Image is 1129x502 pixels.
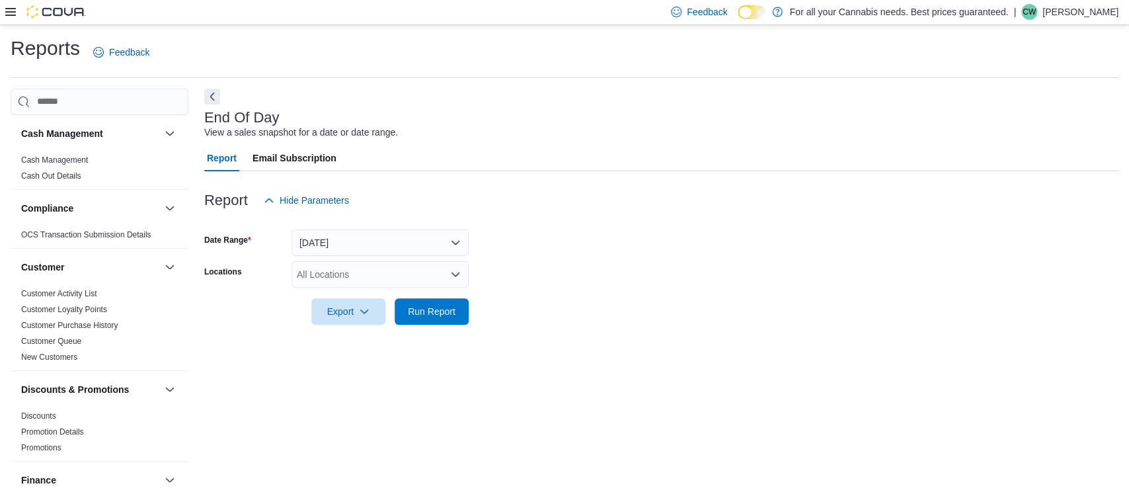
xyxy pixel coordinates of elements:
button: [DATE] [292,230,469,256]
h3: Customer [21,261,64,274]
button: Customer [162,259,178,275]
p: [PERSON_NAME] [1042,4,1118,20]
label: Locations [204,267,242,277]
p: | [1013,4,1016,20]
span: Feedback [687,5,727,19]
div: Cash Management [11,152,188,189]
span: Export [319,298,377,325]
a: New Customers [21,353,77,362]
div: Customer [11,286,188,370]
button: Finance [162,472,178,488]
a: OCS Transaction Submission Details [21,230,151,239]
span: Promotion Details [21,427,84,437]
button: Finance [21,474,159,487]
button: Compliance [162,200,178,216]
a: Feedback [88,39,155,65]
button: Cash Management [162,126,178,142]
h3: End Of Day [204,110,280,126]
span: Customer Queue [21,336,81,347]
span: Hide Parameters [280,194,349,207]
div: View a sales snapshot for a date or date range. [204,126,398,140]
button: Discounts & Promotions [162,382,178,397]
span: Dark Mode [738,19,738,20]
a: Promotion Details [21,427,84,437]
span: Run Report [408,305,455,318]
div: Compliance [11,227,188,248]
a: Customer Activity List [21,289,97,298]
span: Customer Loyalty Points [21,304,107,315]
button: Run Report [395,298,469,325]
button: Open list of options [450,269,461,280]
h1: Reports [11,35,80,62]
button: Hide Parameters [258,187,354,214]
span: Email Subscription [253,145,336,171]
div: Discounts & Promotions [11,408,188,461]
div: Chris Wood [1021,4,1037,20]
p: For all your Cannabis needs. Best prices guaranteed. [789,4,1008,20]
a: Customer Loyalty Points [21,305,107,314]
span: Report [207,145,237,171]
button: Customer [21,261,159,274]
span: CW [1023,4,1036,20]
a: Cash Management [21,155,88,165]
h3: Compliance [21,202,73,215]
button: Discounts & Promotions [21,383,159,396]
h3: Finance [21,474,56,487]
span: Feedback [109,46,149,59]
button: Compliance [21,202,159,215]
span: OCS Transaction Submission Details [21,230,151,240]
button: Next [204,89,220,105]
input: Dark Mode [738,5,765,19]
button: Cash Management [21,127,159,140]
span: Promotions [21,442,61,453]
span: Customer Activity List [21,288,97,299]
a: Customer Queue [21,337,81,346]
a: Discounts [21,411,56,421]
span: Customer Purchase History [21,320,118,331]
h3: Discounts & Promotions [21,383,129,396]
h3: Report [204,192,248,208]
label: Date Range [204,235,251,245]
a: Cash Out Details [21,171,81,181]
img: Cova [26,5,86,19]
a: Promotions [21,443,61,452]
h3: Cash Management [21,127,103,140]
button: Export [311,298,385,325]
a: Customer Purchase History [21,321,118,330]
